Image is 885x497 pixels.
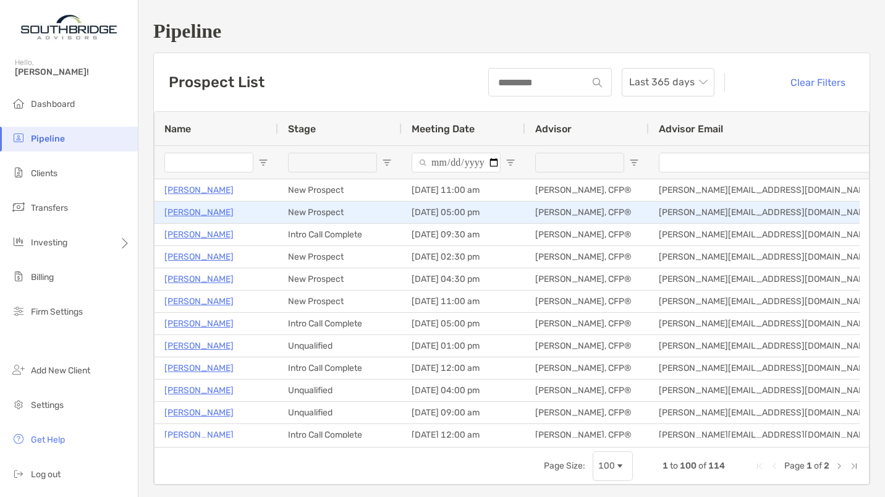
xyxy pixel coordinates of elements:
[164,227,234,242] a: [PERSON_NAME]
[164,383,234,398] a: [PERSON_NAME]
[402,179,525,201] div: [DATE] 11:00 am
[153,20,870,43] h1: Pipeline
[525,291,649,312] div: [PERSON_NAME], CFP®
[15,5,123,49] img: Zoe Logo
[258,158,268,168] button: Open Filter Menu
[525,402,649,423] div: [PERSON_NAME], CFP®
[11,130,26,145] img: pipeline icon
[164,405,234,420] a: [PERSON_NAME]
[663,461,668,471] span: 1
[525,380,649,401] div: [PERSON_NAME], CFP®
[11,304,26,318] img: firm-settings icon
[402,424,525,446] div: [DATE] 12:00 am
[402,357,525,379] div: [DATE] 12:00 am
[525,357,649,379] div: [PERSON_NAME], CFP®
[278,424,402,446] div: Intro Call Complete
[11,234,26,249] img: investing icon
[382,158,392,168] button: Open Filter Menu
[525,179,649,201] div: [PERSON_NAME], CFP®
[629,158,639,168] button: Open Filter Menu
[769,461,779,471] div: Previous Page
[31,99,75,109] span: Dashboard
[525,424,649,446] div: [PERSON_NAME], CFP®
[544,461,585,471] div: Page Size:
[11,431,26,446] img: get-help icon
[525,313,649,334] div: [PERSON_NAME], CFP®
[164,182,234,198] a: [PERSON_NAME]
[402,224,525,245] div: [DATE] 09:30 am
[784,461,805,471] span: Page
[31,237,67,248] span: Investing
[164,249,234,265] a: [PERSON_NAME]
[535,123,572,135] span: Advisor
[278,268,402,290] div: New Prospect
[11,397,26,412] img: settings icon
[278,224,402,245] div: Intro Call Complete
[164,360,234,376] a: [PERSON_NAME]
[412,153,501,172] input: Meeting Date Filter Input
[402,202,525,223] div: [DATE] 05:00 pm
[11,269,26,284] img: billing icon
[11,165,26,180] img: clients icon
[278,291,402,312] div: New Prospect
[169,74,265,91] h3: Prospect List
[11,96,26,111] img: dashboard icon
[288,123,316,135] span: Stage
[402,402,525,423] div: [DATE] 09:00 am
[278,313,402,334] div: Intro Call Complete
[164,294,234,309] a: [PERSON_NAME]
[31,307,83,317] span: Firm Settings
[807,461,812,471] span: 1
[278,246,402,268] div: New Prospect
[11,200,26,215] img: transfers icon
[402,313,525,334] div: [DATE] 05:00 pm
[525,268,649,290] div: [PERSON_NAME], CFP®
[164,316,234,331] a: [PERSON_NAME]
[278,402,402,423] div: Unqualified
[525,246,649,268] div: [PERSON_NAME], CFP®
[278,179,402,201] div: New Prospect
[506,158,515,168] button: Open Filter Menu
[164,205,234,220] a: [PERSON_NAME]
[31,469,61,480] span: Log out
[680,461,697,471] span: 100
[814,461,822,471] span: of
[11,362,26,377] img: add_new_client icon
[31,168,57,179] span: Clients
[278,380,402,401] div: Unqualified
[824,461,829,471] span: 2
[164,427,234,443] a: [PERSON_NAME]
[11,466,26,481] img: logout icon
[15,67,130,77] span: [PERSON_NAME]!
[31,134,65,144] span: Pipeline
[659,123,723,135] span: Advisor Email
[412,123,475,135] span: Meeting Date
[402,380,525,401] div: [DATE] 04:00 pm
[402,246,525,268] div: [DATE] 02:30 pm
[834,461,844,471] div: Next Page
[755,461,764,471] div: First Page
[31,272,54,282] span: Billing
[616,69,694,96] span: Last 365 days
[164,271,234,287] a: [PERSON_NAME]
[593,451,633,481] div: Page Size
[278,202,402,223] div: New Prospect
[849,461,859,471] div: Last Page
[402,268,525,290] div: [DATE] 04:30 pm
[164,123,191,135] span: Name
[164,338,234,354] a: [PERSON_NAME]
[278,335,402,357] div: Unqualified
[31,400,64,410] span: Settings
[598,461,615,471] div: 100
